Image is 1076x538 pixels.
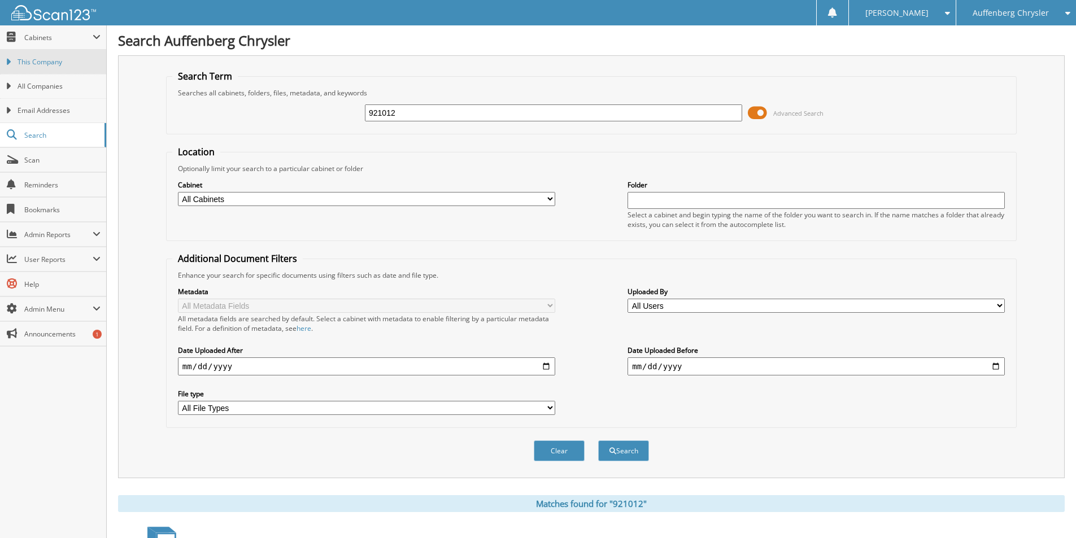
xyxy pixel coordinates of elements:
legend: Additional Document Filters [172,252,303,265]
img: scan123-logo-white.svg [11,5,96,20]
button: Search [598,440,649,461]
span: Help [24,279,101,289]
span: [PERSON_NAME] [865,10,929,16]
div: Searches all cabinets, folders, files, metadata, and keywords [172,88,1010,98]
input: end [628,357,1005,375]
span: Cabinets [24,33,93,42]
label: Metadata [178,287,555,296]
a: here [297,323,311,333]
span: Reminders [24,180,101,190]
label: Cabinet [178,180,555,190]
span: Scan [24,155,101,165]
div: Select a cabinet and begin typing the name of the folder you want to search in. If the name match... [628,210,1005,229]
div: All metadata fields are searched by default. Select a cabinet with metadata to enable filtering b... [178,314,555,333]
button: Clear [534,440,585,461]
span: All Companies [18,81,101,91]
span: Admin Reports [24,230,93,239]
label: Folder [628,180,1005,190]
span: Announcements [24,329,101,339]
iframe: Chat Widget [1020,484,1076,538]
legend: Search Term [172,70,238,82]
label: Uploaded By [628,287,1005,296]
span: User Reports [24,255,93,264]
span: Advanced Search [773,109,824,117]
h1: Search Auffenberg Chrysler [118,31,1065,50]
div: Matches found for "921012" [118,495,1065,512]
legend: Location [172,146,220,158]
span: Auffenberg Chrysler [973,10,1049,16]
span: Admin Menu [24,304,93,314]
label: File type [178,389,555,399]
span: Email Addresses [18,106,101,116]
label: Date Uploaded After [178,345,555,355]
span: This Company [18,57,101,67]
span: Search [24,130,99,140]
label: Date Uploaded Before [628,345,1005,355]
span: Bookmarks [24,205,101,215]
input: start [178,357,555,375]
div: 1 [93,330,102,339]
div: Optionally limit your search to a particular cabinet or folder [172,164,1010,173]
div: Enhance your search for specific documents using filters such as date and file type. [172,270,1010,280]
